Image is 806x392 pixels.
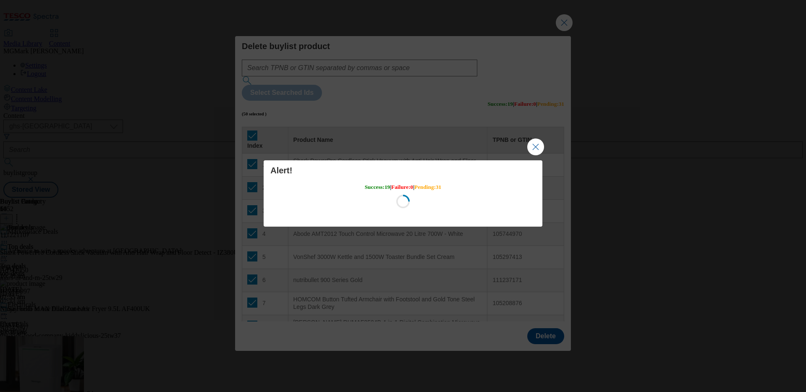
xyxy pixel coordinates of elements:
span: Pending : 31 [414,184,441,190]
div: Modal [264,160,542,227]
h4: Alert! [270,165,536,175]
button: Close Modal [527,139,544,155]
span: Success : 19 [365,184,390,190]
span: Failure : 0 [391,184,413,190]
h5: | | [365,184,442,191]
